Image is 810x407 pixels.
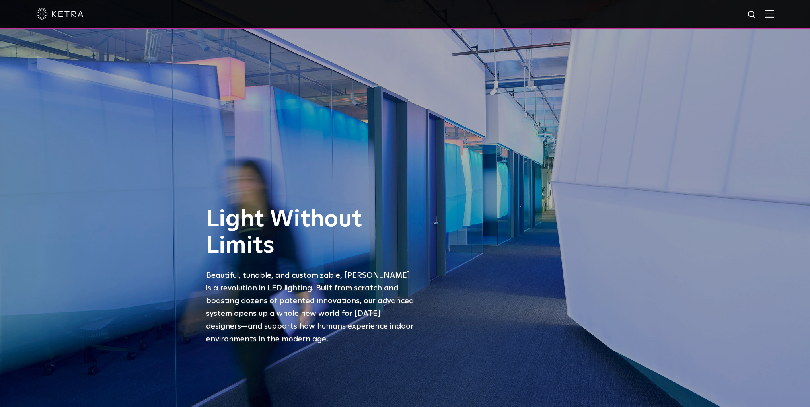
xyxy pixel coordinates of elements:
[206,322,414,343] span: —and supports how humans experience indoor environments in the modern age.
[765,10,774,18] img: Hamburger%20Nav.svg
[206,269,417,345] p: Beautiful, tunable, and customizable, [PERSON_NAME] is a revolution in LED lighting. Built from s...
[36,8,84,20] img: ketra-logo-2019-white
[206,206,417,259] h1: Light Without Limits
[747,10,757,20] img: search icon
